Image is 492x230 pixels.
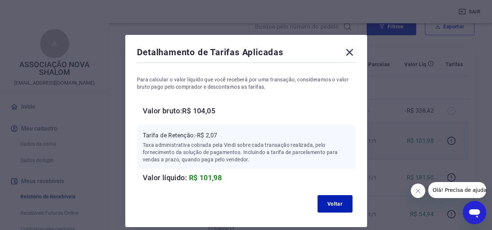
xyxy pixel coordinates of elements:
span: R$ 101,98 [189,173,222,182]
span: Olá! Precisa de ajuda? [4,5,61,11]
p: Tarifa de Retenção: -R$ 2,07 [143,131,350,140]
p: Taxa administrativa cobrada pela Vindi sobre cada transação realizada, pelo fornecimento da soluç... [143,141,350,163]
h6: Valor líquido: [143,172,355,183]
iframe: Mensagem da empresa [428,182,486,198]
iframe: Botão para abrir a janela de mensagens [463,201,486,224]
h6: Valor bruto: R$ 104,05 [143,105,355,117]
button: Voltar [318,195,353,213]
div: Detalhamento de Tarifas Aplicadas [137,47,355,61]
p: Para calcular o valor líquido que você receberá por uma transação, consideramos o valor bruto pag... [137,76,355,90]
iframe: Fechar mensagem [411,183,425,198]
